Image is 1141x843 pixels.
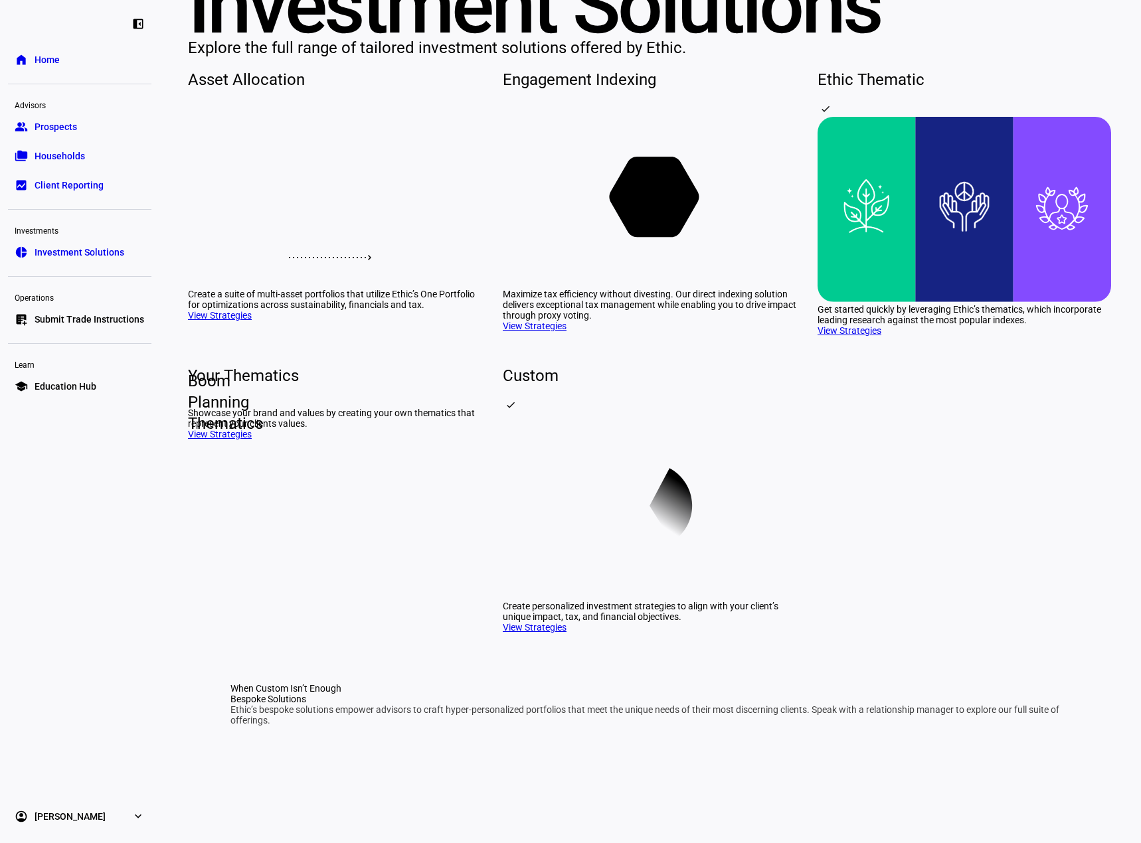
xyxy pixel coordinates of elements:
[35,53,60,66] span: Home
[188,37,1112,58] div: Explore the full range of tailored investment solutions offered by Ethic.
[15,179,28,192] eth-mat-symbol: bid_landscape
[15,810,28,823] eth-mat-symbol: account_circle
[503,321,567,331] a: View Strategies
[503,601,796,622] div: Create personalized investment strategies to align with your client’s unique impact, tax, and fin...
[35,149,85,163] span: Households
[230,694,1070,704] div: Bespoke Solutions
[8,220,151,239] div: Investments
[15,246,28,259] eth-mat-symbol: pie_chart
[15,149,28,163] eth-mat-symbol: folder_copy
[818,304,1111,325] div: Get started quickly by leveraging Ethic’s thematics, which incorporate leading research against t...
[8,287,151,306] div: Operations
[503,622,567,633] a: View Strategies
[8,114,151,140] a: groupProspects
[505,400,516,410] mat-icon: check
[503,289,796,321] div: Maximize tax efficiency without divesting. Our direct indexing solution delivers exceptional tax ...
[8,354,151,373] div: Learn
[8,95,151,114] div: Advisors
[188,429,252,439] a: View Strategies
[188,365,482,386] div: Your Thematics
[8,143,151,169] a: folder_copyHouseholds
[503,69,796,90] div: Engagement Indexing
[15,120,28,133] eth-mat-symbol: group
[15,313,28,326] eth-mat-symbol: list_alt_add
[15,380,28,393] eth-mat-symbol: school
[35,380,96,393] span: Education Hub
[188,69,482,90] div: Asset Allocation
[188,289,482,310] div: Create a suite of multi-asset portfolios that utilize Ethic’s One Portfolio for optimizations acr...
[132,810,145,823] eth-mat-symbol: expand_more
[188,408,482,429] div: Showcase your brand and values by creating your own thematics that represent your clients values.
[230,683,1070,694] div: When Custom Isn’t Enough
[188,310,252,321] a: View Strategies
[35,120,77,133] span: Prospects
[35,246,124,259] span: Investment Solutions
[8,46,151,73] a: homeHome
[230,704,1070,726] div: Ethic’s bespoke solutions empower advisors to craft hyper-personalized portfolios that meet the u...
[132,17,145,31] eth-mat-symbol: left_panel_close
[818,69,1111,90] div: Ethic Thematic
[818,325,881,336] a: View Strategies
[35,313,144,326] span: Submit Trade Instructions
[820,104,831,114] mat-icon: check
[8,172,151,198] a: bid_landscapeClient Reporting
[503,365,796,386] div: Custom
[35,810,106,823] span: [PERSON_NAME]
[177,370,199,434] span: Boom Planning Thematics
[8,239,151,266] a: pie_chartInvestment Solutions
[15,53,28,66] eth-mat-symbol: home
[35,179,104,192] span: Client Reporting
